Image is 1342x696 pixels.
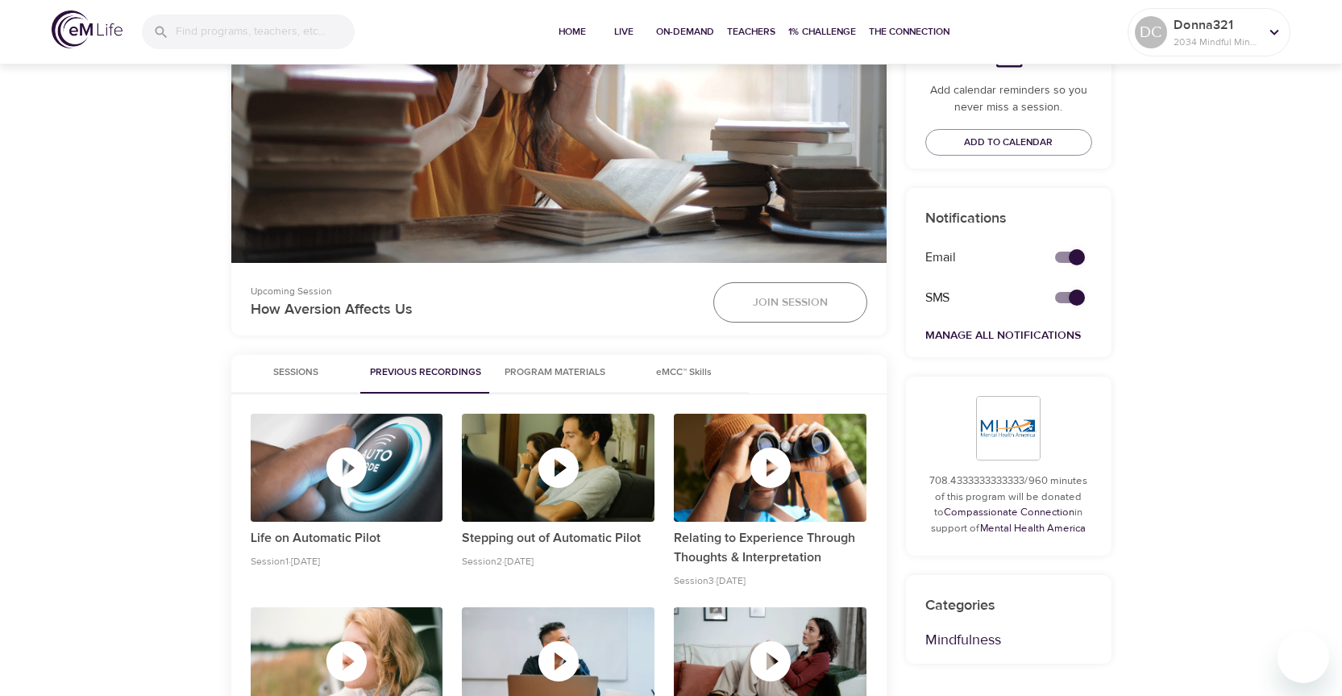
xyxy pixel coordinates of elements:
[176,15,355,49] input: Find programs, teachers, etc...
[916,279,1036,317] div: SMS
[713,282,867,323] button: Join Session
[1174,15,1259,35] p: Donna321
[1135,16,1167,48] div: DC
[925,129,1092,156] button: Add to Calendar
[944,506,1074,519] a: Compassionate Connection
[925,328,1081,343] a: Manage All Notifications
[869,23,949,40] span: The Connection
[462,554,654,569] p: Session 2 · [DATE]
[925,82,1092,116] p: Add calendar reminders so you never miss a session.
[925,207,1092,229] p: Notifications
[370,365,481,381] span: Previous Recordings
[674,573,866,588] p: Session 3 · [DATE]
[251,298,694,320] p: How Aversion Affects Us
[462,528,654,548] p: Stepping out of Automatic Pilot
[251,284,694,298] p: Upcoming Session
[925,629,1092,651] p: Mindfulness
[501,365,610,381] span: Program Materials
[674,528,866,567] p: Relating to Experience Through Thoughts & Interpretation
[925,594,1092,616] p: Categories
[553,23,592,40] span: Home
[964,134,1053,151] span: Add to Calendar
[788,23,856,40] span: 1% Challenge
[251,554,443,569] p: Session 1 · [DATE]
[52,10,123,48] img: logo
[241,365,351,381] span: Sessions
[1278,631,1329,683] iframe: Button to launch messaging window
[629,365,739,381] span: eMCC™ Skills
[251,528,443,548] p: Life on Automatic Pilot
[605,23,643,40] span: Live
[1174,35,1259,49] p: 2034 Mindful Minutes
[727,23,775,40] span: Teachers
[925,473,1092,536] p: 708.4333333333333/960 minutes of this program will be donated to in support of
[980,522,1086,535] a: Mental Health America
[916,239,1036,277] div: Email
[656,23,714,40] span: On-Demand
[753,293,828,313] span: Join Session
